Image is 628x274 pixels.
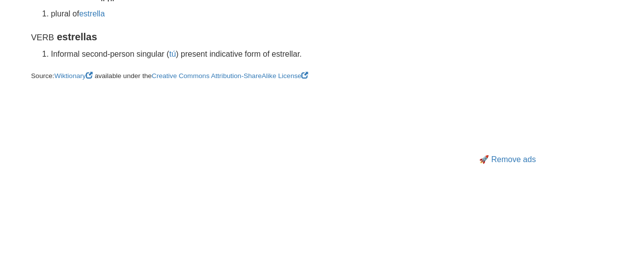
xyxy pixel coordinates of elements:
[169,50,176,58] a: tú
[51,49,404,60] li: Informal second-person singular ( ) present indicative form of estrellar.
[57,31,97,42] strong: estrellas
[151,72,308,80] a: Creative Commons Attribution-ShareAlike License
[51,8,404,20] li: plural of
[31,87,404,261] iframe: Advertisement
[31,33,54,42] small: Verb
[31,72,308,80] small: Source: available under the
[418,10,597,149] iframe: Advertisement
[79,9,105,18] a: estrella
[54,72,94,80] a: Wiktionary
[479,155,536,164] a: 🚀 Remove ads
